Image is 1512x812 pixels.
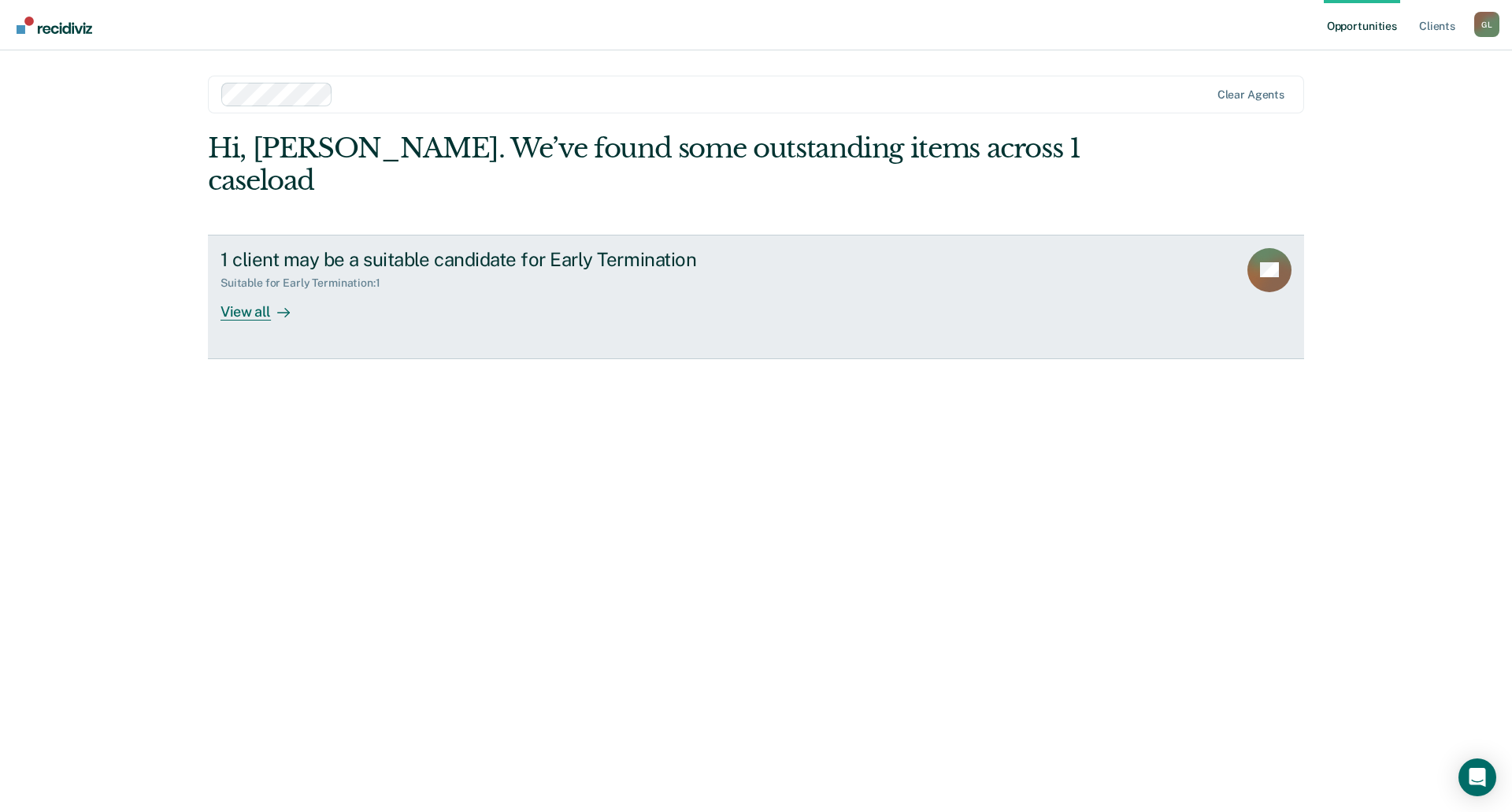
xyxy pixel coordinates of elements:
div: 1 client may be a suitable candidate for Early Termination [220,248,773,271]
div: Clear agents [1217,88,1284,102]
div: Hi, [PERSON_NAME]. We’ve found some outstanding items across 1 caseload [208,132,1085,197]
div: Suitable for Early Termination : 1 [220,276,393,290]
a: 1 client may be a suitable candidate for Early TerminationSuitable for Early Termination:1View all [208,235,1304,359]
div: Open Intercom Messenger [1458,758,1496,796]
div: View all [220,290,309,321]
div: G L [1474,12,1499,37]
button: Profile dropdown button [1474,12,1499,37]
img: Recidiviz [17,17,92,34]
